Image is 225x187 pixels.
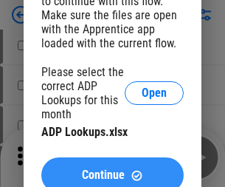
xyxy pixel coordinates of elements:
[142,87,167,99] span: Open
[82,169,125,181] span: Continue
[41,65,125,121] div: Please select the correct ADP Lookups for this month
[125,81,184,105] button: Open
[131,169,143,182] img: Continue
[41,125,184,139] div: ADP Lookups.xlsx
